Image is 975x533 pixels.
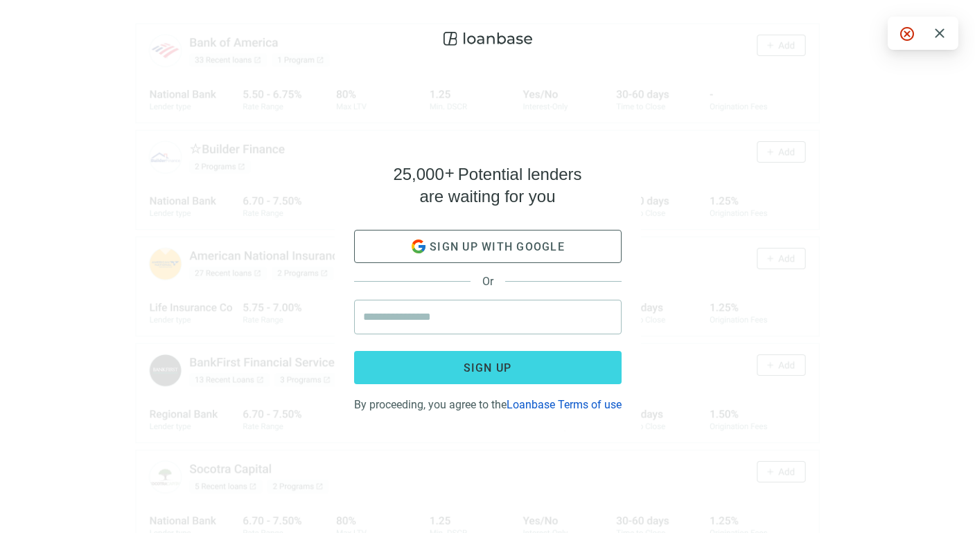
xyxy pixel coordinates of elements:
[471,275,505,288] span: Or
[931,25,948,42] span: close
[393,163,581,208] h4: Potential lenders are waiting for you
[932,26,947,41] a: Close
[354,395,622,411] div: By proceeding, you agree to the
[430,240,565,253] span: Sign up with google
[899,26,915,42] span: cancel
[507,398,622,411] a: Loanbase Terms of use
[445,163,455,182] span: +
[354,230,622,263] button: Sign up with google
[464,361,512,374] span: Sign up
[393,165,443,183] span: 25,000
[354,351,622,384] button: Sign up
